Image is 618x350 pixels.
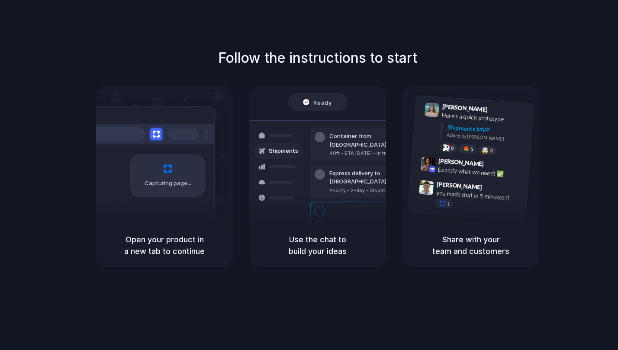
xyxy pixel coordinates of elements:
span: 9:42 AM [486,160,504,170]
div: 40ft • ETA [DATE] • In transit [329,150,423,157]
span: Capturing page [145,179,193,188]
span: 1 [447,202,450,206]
div: Exactly what we need! ✅ [438,165,524,180]
h1: Follow the instructions to start [218,48,417,68]
span: [PERSON_NAME] [442,102,488,114]
h5: Use the chat to build your ideas [260,234,376,257]
span: [PERSON_NAME] [437,180,483,192]
div: Shipments MVP [447,123,527,137]
span: [PERSON_NAME] [438,156,484,169]
div: Express delivery to [GEOGRAPHIC_DATA] [329,169,423,186]
span: Ready [314,98,332,106]
div: Container from [GEOGRAPHIC_DATA] [329,132,423,149]
span: 3 [490,148,493,153]
div: Added by [PERSON_NAME] [447,132,526,144]
span: Shipments [269,147,298,155]
div: 🤯 [482,147,489,154]
span: 9:41 AM [490,106,508,116]
span: 5 [470,147,473,152]
h5: Share with your team and customers [413,234,529,257]
span: 9:47 AM [485,183,502,194]
h5: Open your product in a new tab to continue [106,234,222,257]
div: you made that in 5 minutes?! [436,188,522,203]
span: 8 [451,146,454,151]
div: Here's a quick prototype [441,111,528,125]
div: Priority • 2-day • Dispatched [329,187,423,194]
